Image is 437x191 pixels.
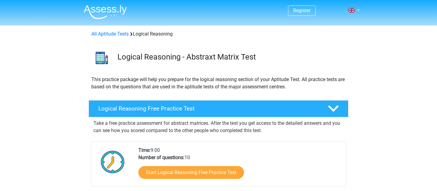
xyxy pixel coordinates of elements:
[84,5,127,19] img: Assessly
[91,31,129,37] a: All Aptitude Tests
[91,76,346,90] p: This practice package will help you prepare for the logical reasoning section of your Aptitude Te...
[89,30,348,38] div: Logical Reasoning
[117,52,344,62] h3: Logical Reasoning - Abstraxt Matrix Test
[89,45,115,71] img: logical reasoning
[97,147,128,177] img: Clock
[293,8,310,13] a: Register
[86,100,351,117] a: Logical Reasoning Free Practice Test
[138,147,151,153] b: Time:
[134,147,345,186] div: 9:00 10
[138,166,244,179] a: Start Logical Reasoning Free Practice Test
[98,105,318,112] h4: Logical Reasoning Free Practice Test
[93,120,344,134] p: Take a free practice assessment for abstract matrices. After the test you get access to the detai...
[138,155,185,160] b: Number of questions:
